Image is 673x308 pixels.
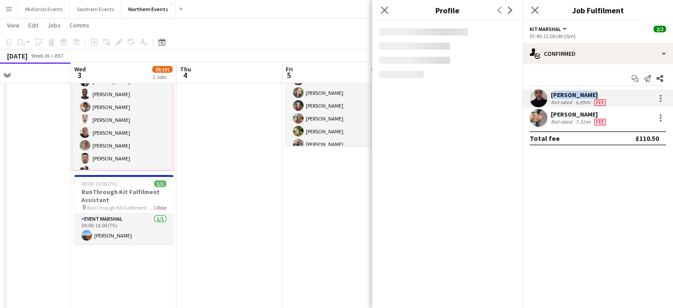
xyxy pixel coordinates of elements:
span: Jobs [47,21,61,29]
span: Edit [28,21,38,29]
span: Comms [69,21,89,29]
span: 4 [179,70,191,80]
div: 7.31mi [574,118,592,125]
div: £110.50 [635,134,659,143]
div: Confirmed [523,43,673,64]
app-job-card: 09:00-16:00 (7h)1/1RunThrough Kit Fulfilment Assistant RunThrough Kit Fulfilment Assistant1 RoleE... [74,175,173,244]
h3: RunThrough Kit Fulfilment Assistant [74,188,173,204]
app-job-card: 12:00-13:00 (1h)28/100 ACT Learning1 RoleEvent Marshal18A28/10012:00-13:00 (1h)[PERSON_NAME][PERS... [73,39,172,170]
div: Total fee [530,134,560,143]
h3: Job Fulfilment [523,4,673,16]
a: View [4,19,23,31]
span: Fri [286,65,293,73]
button: Midlands Events [18,0,70,18]
button: Kit Marshal [530,26,568,32]
app-card-role: Event Marshal1/109:00-16:00 (7h)[PERSON_NAME] [74,214,173,244]
span: 8/8 [372,66,384,73]
app-card-role: Event Staff 20258/810:00-17:00 (7h)[PERSON_NAME][PERSON_NAME][PERSON_NAME][PERSON_NAME][PERSON_NA... [286,46,385,166]
span: 2/2 [654,26,666,32]
span: Fee [594,119,606,125]
span: 1 Role [154,204,166,211]
div: Not rated [551,99,574,106]
div: [DATE] [7,51,27,60]
span: View [7,21,19,29]
span: Kit Marshal [530,26,561,32]
span: 09:00-16:00 (7h) [81,180,117,187]
div: [PERSON_NAME] [551,91,608,99]
span: 5 [285,70,293,80]
a: Jobs [44,19,64,31]
h3: Profile [372,4,523,16]
a: Edit [25,19,42,31]
div: 6.89mi [574,99,592,106]
span: Week 36 [29,52,51,59]
a: Comms [66,19,93,31]
span: 29/101 [152,66,173,73]
div: Not rated [551,118,574,125]
span: Wed [74,65,86,73]
span: Thu [180,65,191,73]
span: 3 [73,70,86,80]
div: BST [55,52,64,59]
span: RunThrough Kit Fulfilment Assistant [87,204,154,211]
button: Northern Events [121,0,176,18]
button: Southern Events [70,0,121,18]
span: 1/1 [154,180,166,187]
div: [PERSON_NAME] [551,110,608,118]
div: Crew has different fees then in role [592,118,608,125]
span: Fee [594,99,606,106]
div: 07:45-12:00 (4h15m) [530,33,666,39]
div: Crew has different fees then in role [592,99,608,106]
div: 2 Jobs [153,74,172,80]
